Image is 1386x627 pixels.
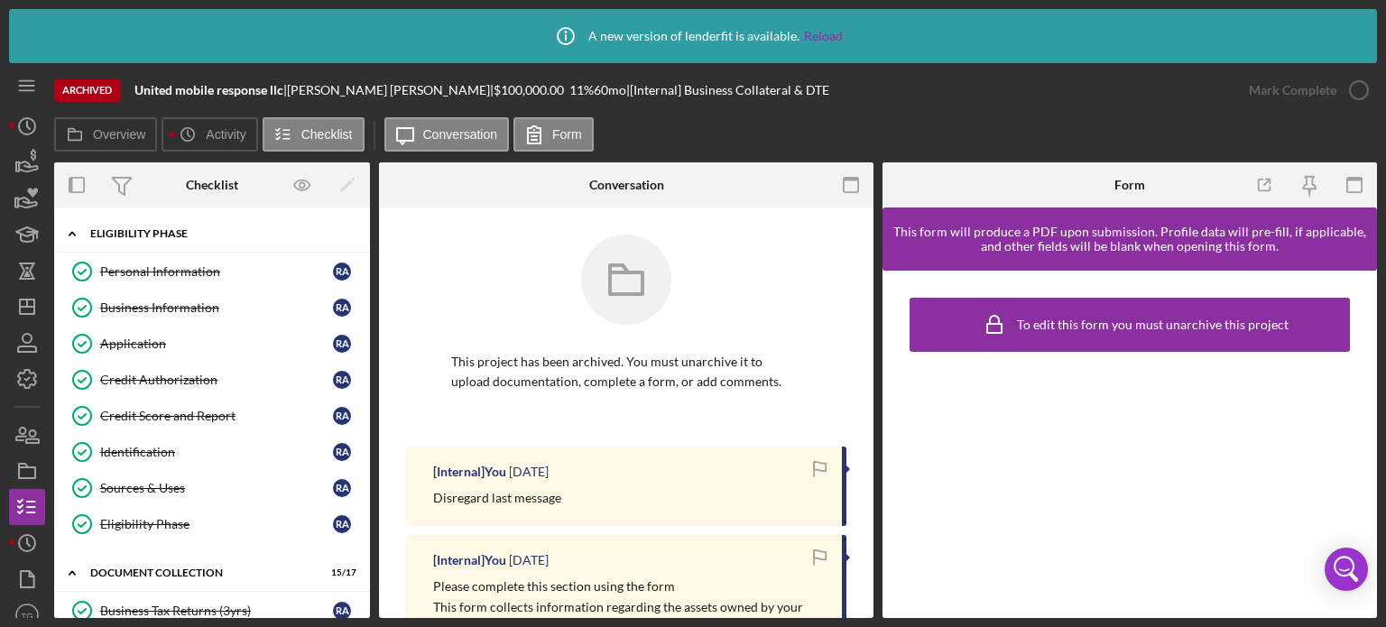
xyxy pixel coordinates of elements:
div: Application [100,337,333,351]
div: [Internal] You [433,465,506,479]
a: Personal InformationRA [63,254,361,290]
div: Credit Score and Report [100,409,333,423]
button: Conversation [384,117,510,152]
div: Sources & Uses [100,481,333,495]
div: Open Intercom Messenger [1325,548,1368,591]
label: Conversation [423,127,498,142]
button: Checklist [263,117,365,152]
a: ApplicationRA [63,326,361,362]
div: Checklist [186,178,238,192]
div: $100,000.00 [494,83,569,97]
time: 2025-02-09 23:39 [509,465,549,479]
div: R A [333,443,351,461]
p: Disregard last message [433,488,561,508]
div: To edit this form you must unarchive this project [1017,318,1289,332]
div: Document Collection [90,567,311,578]
time: 2025-02-09 23:39 [509,553,549,567]
button: Mark Complete [1231,72,1377,108]
p: Please complete this section using the form [433,576,824,596]
b: United mobile response llc [134,82,283,97]
div: Eligibility Phase [90,228,347,239]
div: Credit Authorization [100,373,333,387]
div: Identification [100,445,333,459]
div: R A [333,515,351,533]
div: Business Information [100,300,333,315]
a: Eligibility PhaseRA [63,506,361,542]
a: Credit Score and ReportRA [63,398,361,434]
div: R A [333,407,351,425]
div: R A [333,602,351,620]
div: This form will produce a PDF upon submission. Profile data will pre-fill, if applicable, and othe... [892,225,1368,254]
div: Business Tax Returns (3yrs) [100,604,333,618]
label: Checklist [301,127,353,142]
div: A new version of lenderfit is available. [543,14,843,59]
div: Conversation [589,178,664,192]
div: Personal Information [100,264,333,279]
div: R A [333,479,351,497]
div: R A [333,335,351,353]
div: R A [333,371,351,389]
div: 11 % [569,83,594,97]
a: Business InformationRA [63,290,361,326]
div: Form [1114,178,1145,192]
label: Overview [93,127,145,142]
a: IdentificationRA [63,434,361,470]
label: Form [552,127,582,142]
text: TG [21,611,32,621]
div: 60 mo [594,83,626,97]
div: | [134,83,287,97]
button: Overview [54,117,157,152]
a: Sources & UsesRA [63,470,361,506]
div: [Internal] You [433,553,506,567]
div: [PERSON_NAME] [PERSON_NAME] | [287,83,494,97]
a: Reload [804,29,843,43]
div: Mark Complete [1249,72,1336,108]
div: 15 / 17 [324,567,356,578]
div: Archived [54,79,120,102]
label: Activity [206,127,245,142]
div: Eligibility Phase [100,517,333,531]
div: R A [333,263,351,281]
a: Credit AuthorizationRA [63,362,361,398]
button: Form [513,117,594,152]
div: | [Internal] Business Collateral & DTE [626,83,829,97]
button: Activity [162,117,257,152]
div: R A [333,299,351,317]
p: This project has been archived. You must unarchive it to upload documentation, complete a form, o... [451,352,801,392]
